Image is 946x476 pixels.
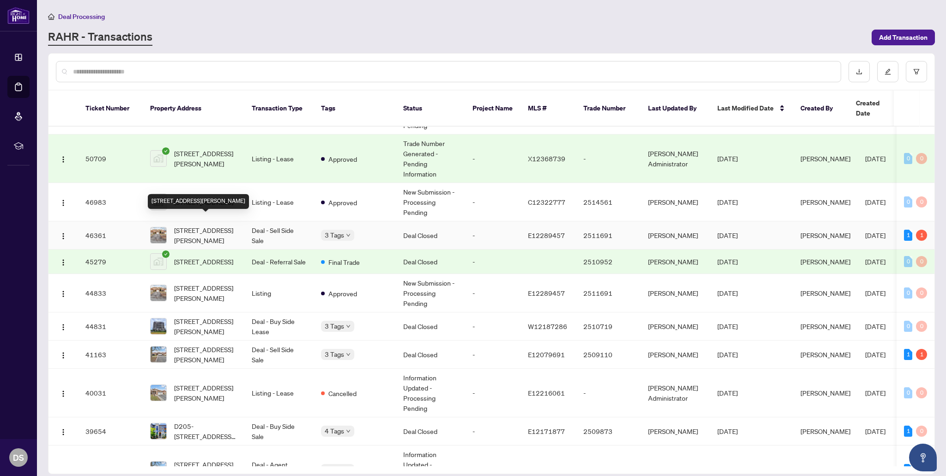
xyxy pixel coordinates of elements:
span: [DATE] [865,289,885,297]
span: [DATE] [717,322,738,330]
span: 4 Tags [325,426,344,436]
button: Logo [56,385,71,400]
button: Logo [56,319,71,334]
th: Created Date [849,91,913,127]
span: filter [913,68,920,75]
td: Deal Closed [396,341,465,369]
span: W12187286 [528,322,567,330]
img: logo [7,7,30,24]
button: Logo [56,424,71,439]
button: edit [877,61,898,82]
span: [STREET_ADDRESS][PERSON_NAME] [174,383,237,403]
span: C12322777 [528,198,565,206]
span: [STREET_ADDRESS][PERSON_NAME] [174,283,237,303]
td: [PERSON_NAME] [641,312,710,341]
td: 39654 [78,417,143,445]
button: Logo [56,347,71,362]
button: download [849,61,870,82]
th: Last Updated By [641,91,710,127]
img: thumbnail-img [151,285,166,301]
span: [STREET_ADDRESS][PERSON_NAME] [174,225,237,245]
td: Deal Closed [396,221,465,250]
td: - [465,274,521,312]
span: [STREET_ADDRESS][PERSON_NAME] [174,148,237,169]
button: Logo [56,228,71,243]
span: [PERSON_NAME] [800,322,850,330]
span: down [346,352,351,357]
span: 3 Tags [325,321,344,331]
button: Logo [56,195,71,209]
div: 0 [904,256,912,267]
img: thumbnail-img [151,318,166,334]
span: [DATE] [865,154,885,163]
td: 46361 [78,221,143,250]
td: Deal - Buy Side Lease [244,312,314,341]
span: [PERSON_NAME] [800,350,850,359]
span: edit [885,68,891,75]
div: 0 [916,387,927,398]
div: 1 [916,349,927,360]
span: [DATE] [865,389,885,397]
img: thumbnail-img [151,423,166,439]
th: Project Name [465,91,521,127]
th: Status [396,91,465,127]
img: Logo [60,352,67,359]
img: Logo [60,390,67,397]
td: New Submission - Processing Pending [396,274,465,312]
span: [STREET_ADDRESS][PERSON_NAME] [174,344,237,365]
span: Deal Processing [58,12,105,21]
span: check-circle [162,250,170,258]
span: E12289457 [528,231,565,239]
img: thumbnail-img [151,254,166,269]
div: 1 [904,349,912,360]
button: Open asap [909,444,937,471]
td: - [465,221,521,250]
td: Deal - Buy Side Sale [244,417,314,445]
button: Logo [56,151,71,166]
span: Created Date [856,98,895,118]
img: thumbnail-img [151,151,166,166]
span: [PERSON_NAME] [800,427,850,435]
td: [PERSON_NAME] [641,183,710,221]
span: [DATE] [865,465,885,474]
span: Add Transaction [879,30,928,45]
td: Deal Closed [396,250,465,274]
div: 0 [916,196,927,207]
span: [STREET_ADDRESS][PERSON_NAME] [174,316,237,336]
td: Deal - Referral Sale [244,250,314,274]
td: 45279 [78,250,143,274]
td: - [465,250,521,274]
th: MLS # [521,91,576,127]
span: down [346,324,351,329]
span: E12216061 [528,389,565,397]
td: 44831 [78,312,143,341]
td: - [576,134,641,183]
span: 3 Tags [325,349,344,360]
span: [DATE] [865,350,885,359]
td: 46983 [78,183,143,221]
td: Deal Closed [396,312,465,341]
th: Tags [314,91,396,127]
img: Logo [60,156,67,163]
div: 0 [916,426,927,437]
img: Logo [60,259,67,266]
span: [PERSON_NAME] [800,257,850,266]
span: [DATE] [865,322,885,330]
img: Logo [60,232,67,240]
img: thumbnail-img [151,227,166,243]
div: 0 [904,153,912,164]
td: Listing [244,274,314,312]
span: [DATE] [865,231,885,239]
span: [DATE] [865,257,885,266]
td: - [465,183,521,221]
a: RAHR - Transactions [48,29,152,46]
th: Ticket Number [78,91,143,127]
span: [DATE] [717,257,738,266]
button: Add Transaction [872,30,935,45]
span: D205-[STREET_ADDRESS][PERSON_NAME] [174,421,237,441]
span: E12171877 [528,427,565,435]
td: - [576,369,641,417]
div: 0 [916,153,927,164]
th: Created By [793,91,849,127]
div: 0 [904,321,912,332]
